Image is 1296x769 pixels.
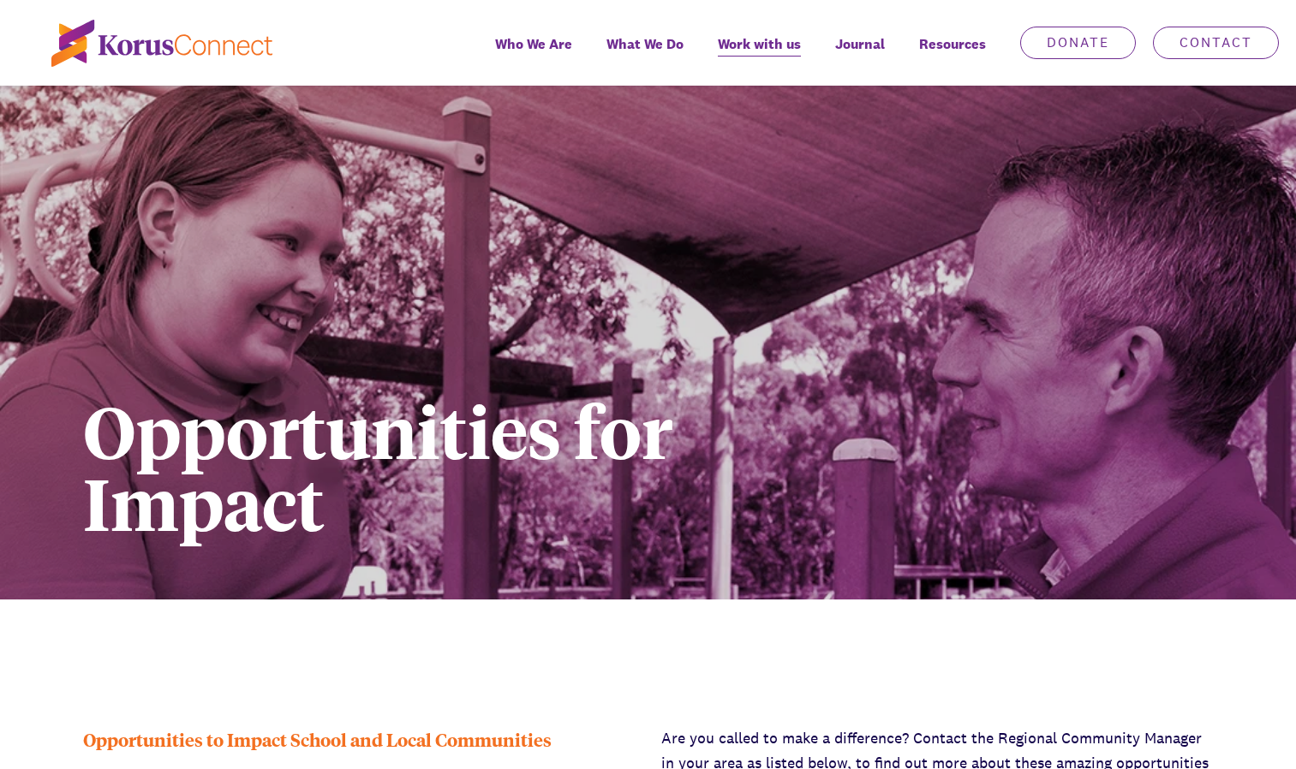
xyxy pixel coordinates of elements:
img: korus-connect%2Fc5177985-88d5-491d-9cd7-4a1febad1357_logo.svg [51,20,272,67]
h1: Opportunities for Impact [83,394,925,538]
div: Resources [902,24,1003,86]
span: Who We Are [495,32,572,57]
span: Journal [835,32,885,57]
a: Who We Are [478,24,589,86]
a: Contact [1153,27,1279,59]
span: What We Do [606,32,684,57]
a: Donate [1020,27,1136,59]
a: What We Do [589,24,701,86]
span: Work with us [718,32,801,57]
a: Journal [818,24,902,86]
a: Work with us [701,24,818,86]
